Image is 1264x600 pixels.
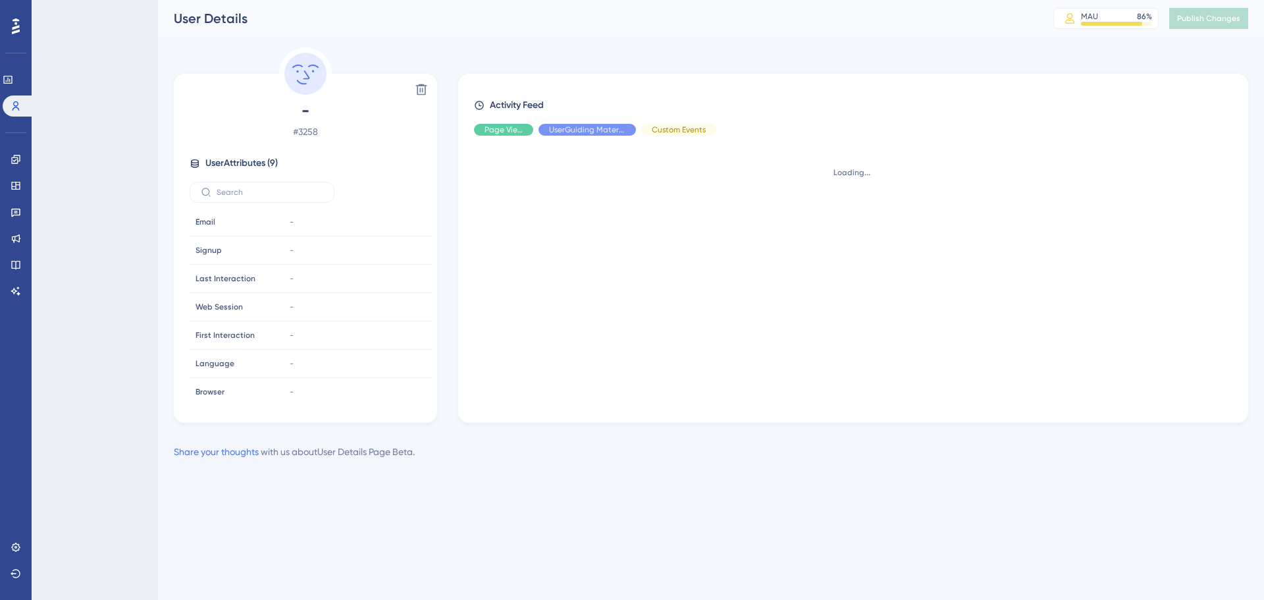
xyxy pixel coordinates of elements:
span: Email [196,217,215,227]
span: User Attributes ( 9 ) [205,155,278,171]
span: Web Session [196,302,243,312]
span: Signup [196,245,222,256]
span: Language [196,358,234,369]
span: Last Interaction [196,273,255,284]
span: - [190,100,421,121]
span: - [290,330,294,341]
div: User Details [174,9,1020,28]
span: Publish Changes [1177,13,1240,24]
div: with us about User Details Page Beta . [174,444,415,460]
span: UserGuiding Material [549,124,625,135]
a: Share your thoughts [174,447,259,457]
button: Publish Changes [1169,8,1248,29]
span: - [290,273,294,284]
span: # 3258 [190,124,421,140]
span: - [290,245,294,256]
span: Page View [485,124,523,135]
div: 86 % [1137,11,1152,22]
span: - [290,302,294,312]
span: Custom Events [652,124,706,135]
div: Loading... [474,167,1230,178]
span: - [290,217,294,227]
input: Search [217,188,323,197]
span: Browser [196,387,224,397]
span: Activity Feed [490,97,544,113]
span: - [290,387,294,397]
div: MAU [1081,11,1098,22]
span: First Interaction [196,330,255,341]
span: - [290,358,294,369]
